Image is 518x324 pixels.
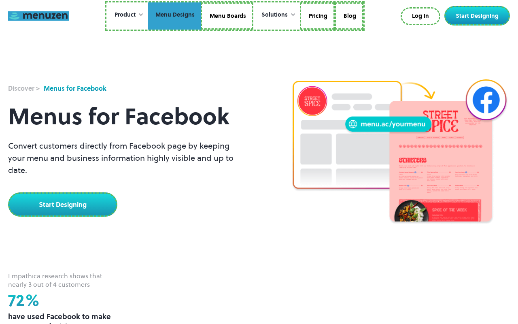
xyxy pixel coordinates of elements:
[106,2,148,28] div: Product
[201,2,253,30] a: Menu Boards
[300,2,335,30] a: Pricing
[8,83,40,93] div: Discover >
[44,83,106,93] div: Menus for Facebook
[401,7,440,25] a: Log In
[148,2,201,30] a: Menu Designs
[261,11,288,19] div: Solutions
[8,140,243,176] p: Convert customers directly from Facebook page by keeping your menu and business information highl...
[444,6,510,26] a: Start Designing
[253,2,300,28] div: Solutions
[8,192,117,217] a: Start Designing
[8,292,113,309] h2: 72%
[115,11,136,19] div: Product
[335,2,363,30] a: Blog
[8,93,243,130] h1: Menus for Facebook
[8,272,113,289] div: Empathica research shows that nearly 3 out of 4 customers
